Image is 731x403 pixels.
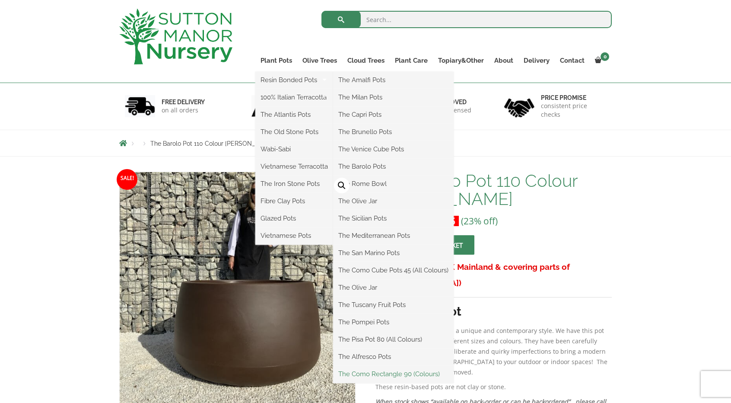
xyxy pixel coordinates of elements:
bdi: 524.95 [422,215,455,227]
p: These resin-based pots are not clay or stone. [375,382,612,392]
h3: FREE SHIPPING! (UK Mainland & covering parts of [GEOGRAPHIC_DATA]) [375,259,612,291]
a: Olive Trees [297,54,342,67]
a: The Atlantis Pots [255,108,333,121]
img: logo [119,9,232,64]
a: Contact [555,54,590,67]
img: 2.jpg [251,95,282,117]
p: consistent price checks [541,102,607,119]
img: 4.jpg [504,93,534,119]
h6: FREE DELIVERY [162,98,205,106]
span: (23% off) [461,215,498,227]
a: 0 [590,54,612,67]
a: The Como Rectangle 90 (Colours) [333,368,454,381]
a: Vietnamese Terracotta [255,160,333,173]
a: Cloud Trees [342,54,390,67]
a: The Tuscany Fruit Pots [333,298,454,311]
span: The Barolo Pot 110 Colour [PERSON_NAME] [150,140,274,147]
nav: Breadcrumbs [119,140,612,147]
a: The Olive Jar [333,195,454,208]
a: Plant Pots [255,54,297,67]
a: Plant Care [390,54,433,67]
a: The Alfresco Pots [333,350,454,363]
a: The San Marino Pots [333,246,454,259]
a: Delivery [518,54,555,67]
a: The Como Cube Pots 45 (All Colours) [333,264,454,277]
a: The Venice Cube Pots [333,143,454,156]
input: Search... [321,11,612,28]
span: 0 [601,52,609,61]
img: 1.jpg [125,95,155,117]
h6: Price promise [541,94,607,102]
a: The Milan Pots [333,91,454,104]
a: The Capri Pots [333,108,454,121]
h1: The Barolo Pot 110 Colour [PERSON_NAME] [375,172,612,208]
a: The Pompei Pots [333,316,454,329]
a: The Old Stone Pots [255,125,333,138]
a: Wabi-Sabi [255,143,333,156]
a: The Olive Jar [333,281,454,294]
a: The Iron Stone Pots [255,177,333,190]
a: Vietnamese Pots [255,229,333,242]
a: Glazed Pots [255,212,333,225]
span: Sale! [117,169,137,190]
a: Fibre Clay Pots [255,195,333,208]
a: Resin Bonded Pots [255,74,333,86]
a: The Mediterranean Pots [333,229,454,242]
a: The Brunello Pots [333,125,454,138]
a: The Pisa Pot 80 (All Colours) [333,333,454,346]
a: About [489,54,518,67]
p: on all orders [162,106,205,115]
a: Topiary&Other [433,54,489,67]
a: The Barolo Pots [333,160,454,173]
a: The Sicilian Pots [333,212,454,225]
p: The Barolo Pot range offers a unique and contemporary style. We have this pot available in a vari... [375,326,612,377]
a: The Amalfi Pots [333,74,454,86]
a: View full-screen image gallery [334,178,350,193]
a: 100% Italian Terracotta [255,91,333,104]
a: The Rome Bowl [333,177,454,190]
